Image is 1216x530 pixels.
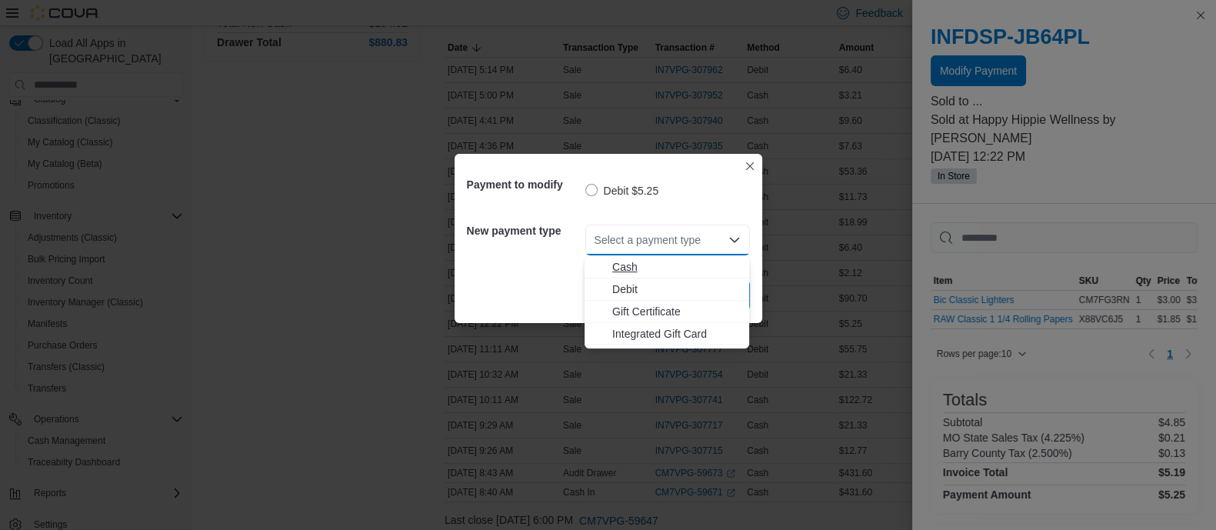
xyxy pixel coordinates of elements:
span: Cash [612,259,740,275]
span: Integrated Gift Card [612,326,740,342]
span: Debit [612,282,740,297]
button: Integrated Gift Card [585,323,749,345]
input: Accessible screen reader label [595,231,596,249]
h5: Payment to modify [467,169,582,200]
button: Gift Certificate [585,301,749,323]
button: Debit [585,278,749,301]
button: Close list of options [728,234,741,246]
button: Closes this modal window [741,157,759,175]
h5: New payment type [467,215,582,246]
div: Choose from the following options [585,256,749,345]
label: Debit $5.25 [585,182,659,200]
span: Gift Certificate [612,304,740,319]
button: Cash [585,256,749,278]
